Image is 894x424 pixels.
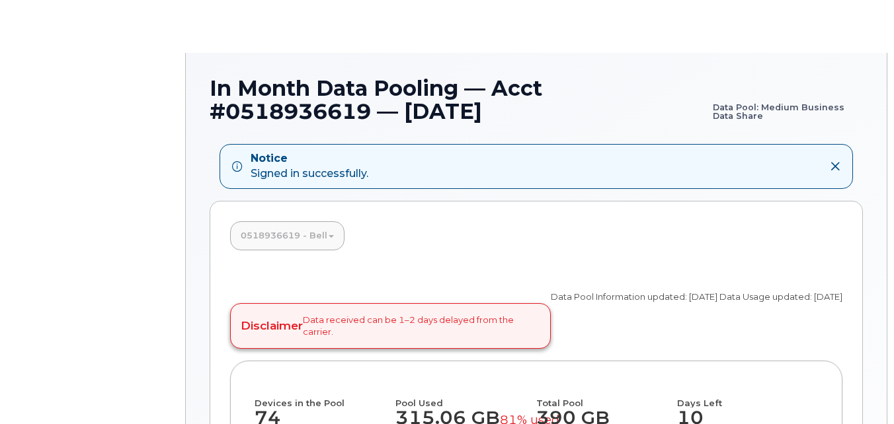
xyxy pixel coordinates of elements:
a: 0518936619 - Bell [230,221,345,250]
small: Data Pool: Medium Business Data Share [713,77,863,120]
h4: Days Left [677,385,818,407]
h4: Devices in the Pool [255,385,395,407]
h4: Pool Used [395,385,524,407]
p: Data Pool Information updated: [DATE] Data Usage updated: [DATE] [551,291,842,303]
strong: Notice [251,151,368,166]
div: Data received can be 1–2 days delayed from the carrier. [230,303,551,349]
h4: Disclaimer [241,319,303,332]
h4: Total Pool [536,385,665,407]
div: Signed in successfully. [251,151,368,182]
h1: In Month Data Pooling — Acct #0518936619 — [DATE] [210,77,863,123]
